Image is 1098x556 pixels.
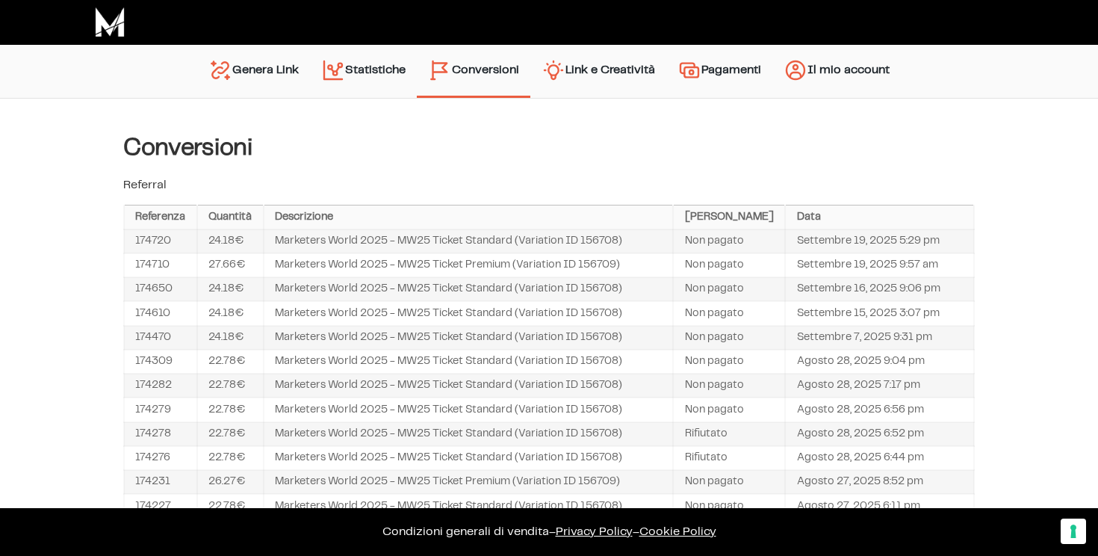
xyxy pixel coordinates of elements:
td: 22.78€ [197,422,264,446]
td: Non pagato [673,350,785,374]
td: Agosto 28, 2025 6:56 pm [785,398,974,421]
td: Agosto 27, 2025 6:11 pm [785,494,974,518]
p: Referral [123,176,975,194]
td: Non pagato [673,229,785,253]
td: 174278 [124,422,197,446]
img: stats.svg [321,58,345,82]
td: 174231 [124,470,197,494]
td: Marketers World 2025 - MW25 Ticket Standard (Variation ID 156708) [264,422,674,446]
td: Marketers World 2025 - MW25 Ticket Standard (Variation ID 156708) [264,301,674,325]
td: 174650 [124,277,197,301]
td: Rifiutato [673,446,785,470]
td: Agosto 28, 2025 6:44 pm [785,446,974,470]
td: Agosto 27, 2025 8:52 pm [785,470,974,494]
td: 174276 [124,446,197,470]
td: 174282 [124,374,197,398]
img: creativity.svg [542,58,565,82]
a: Privacy Policy [556,526,633,537]
td: Marketers World 2025 - MW25 Ticket Standard (Variation ID 156708) [264,494,674,518]
td: 24.18€ [197,326,264,350]
a: Statistiche [310,52,417,90]
a: Il mio account [772,52,901,90]
img: account.svg [784,58,807,82]
a: Conversioni [417,52,530,88]
td: 174309 [124,350,197,374]
td: 174710 [124,253,197,277]
td: Non pagato [673,277,785,301]
td: Non pagato [673,494,785,518]
th: [PERSON_NAME] [673,206,785,229]
iframe: Customerly Messenger Launcher [12,498,57,543]
td: Settembre 15, 2025 3:07 pm [785,301,974,325]
td: Marketers World 2025 - MW25 Ticket Premium (Variation ID 156709) [264,470,674,494]
td: Marketers World 2025 - MW25 Ticket Premium (Variation ID 156709) [264,253,674,277]
th: Quantità [197,206,264,229]
td: Non pagato [673,301,785,325]
td: 174610 [124,301,197,325]
td: Marketers World 2025 - MW25 Ticket Standard (Variation ID 156708) [264,326,674,350]
td: Settembre 7, 2025 9:31 pm [785,326,974,350]
td: Marketers World 2025 - MW25 Ticket Standard (Variation ID 156708) [264,277,674,301]
img: generate-link.svg [208,58,232,82]
td: 22.78€ [197,398,264,421]
td: Agosto 28, 2025 7:17 pm [785,374,974,398]
td: 22.78€ [197,494,264,518]
td: 174470 [124,326,197,350]
p: – – [15,523,1083,541]
td: Agosto 28, 2025 9:04 pm [785,350,974,374]
a: Genera Link [197,52,310,90]
td: 174720 [124,229,197,253]
td: Settembre 19, 2025 9:57 am [785,253,974,277]
td: Settembre 16, 2025 9:06 pm [785,277,974,301]
td: Marketers World 2025 - MW25 Ticket Standard (Variation ID 156708) [264,374,674,398]
img: payments.svg [677,58,701,82]
h4: Conversioni [123,135,975,161]
td: Settembre 19, 2025 5:29 pm [785,229,974,253]
span: Cookie Policy [639,526,716,537]
td: Marketers World 2025 - MW25 Ticket Standard (Variation ID 156708) [264,229,674,253]
a: Pagamenti [666,52,772,90]
td: 27.66€ [197,253,264,277]
th: Referenza [124,206,197,229]
td: Marketers World 2025 - MW25 Ticket Standard (Variation ID 156708) [264,350,674,374]
img: conversion-2.svg [428,58,452,82]
td: 26.27€ [197,470,264,494]
td: 22.78€ [197,374,264,398]
td: 22.78€ [197,446,264,470]
a: Link e Creatività [530,52,666,90]
nav: Menu principale [197,45,901,98]
td: 24.18€ [197,229,264,253]
td: 174227 [124,494,197,518]
td: Rifiutato [673,422,785,446]
td: 24.18€ [197,301,264,325]
td: Non pagato [673,470,785,494]
th: Descrizione [264,206,674,229]
td: 174279 [124,398,197,421]
td: 24.18€ [197,277,264,301]
td: Marketers World 2025 - MW25 Ticket Standard (Variation ID 156708) [264,446,674,470]
td: 22.78€ [197,350,264,374]
td: Agosto 28, 2025 6:52 pm [785,422,974,446]
td: Marketers World 2025 - MW25 Ticket Standard (Variation ID 156708) [264,398,674,421]
td: Non pagato [673,398,785,421]
button: Le tue preferenze relative al consenso per le tecnologie di tracciamento [1061,519,1086,544]
a: Condizioni generali di vendita [382,526,549,537]
td: Non pagato [673,326,785,350]
th: Data [785,206,974,229]
td: Non pagato [673,374,785,398]
td: Non pagato [673,253,785,277]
